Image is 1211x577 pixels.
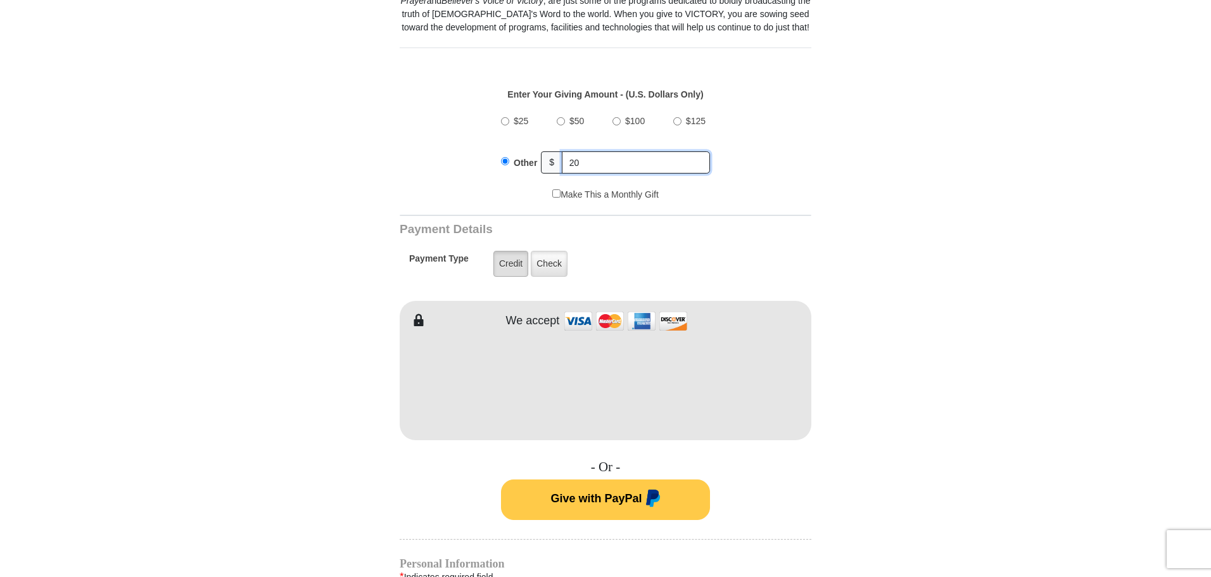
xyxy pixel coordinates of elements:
input: Other Amount [562,151,710,174]
span: Give with PayPal [550,491,642,504]
span: $ [541,151,562,174]
h3: Payment Details [400,222,723,237]
img: paypal [642,490,661,510]
label: Check [531,251,567,277]
h4: Personal Information [400,559,811,569]
h4: - Or - [400,459,811,475]
label: Make This a Monthly Gift [552,188,659,201]
label: Credit [493,251,528,277]
input: Make This a Monthly Gift [552,189,561,198]
button: Give with PayPal [501,479,710,520]
span: $25 [514,116,528,126]
span: Other [514,158,537,168]
span: $50 [569,116,584,126]
span: $125 [686,116,706,126]
span: $100 [625,116,645,126]
h5: Payment Type [409,253,469,270]
h4: We accept [506,314,560,328]
img: credit cards accepted [562,307,689,334]
strong: Enter Your Giving Amount - (U.S. Dollars Only) [507,89,703,99]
